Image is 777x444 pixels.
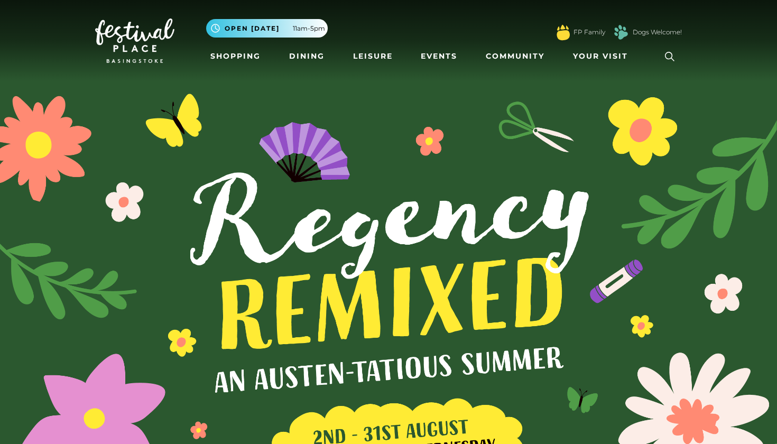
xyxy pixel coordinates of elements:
span: 11am-5pm [293,24,325,33]
button: Open [DATE] 11am-5pm [206,19,328,38]
a: Community [482,47,549,66]
a: Shopping [206,47,265,66]
span: Your Visit [573,51,628,62]
a: Dogs Welcome! [633,27,682,37]
img: Festival Place Logo [95,18,174,63]
a: Leisure [349,47,397,66]
a: Events [417,47,461,66]
span: Open [DATE] [225,24,280,33]
a: FP Family [573,27,605,37]
a: Dining [285,47,329,66]
a: Your Visit [569,47,637,66]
